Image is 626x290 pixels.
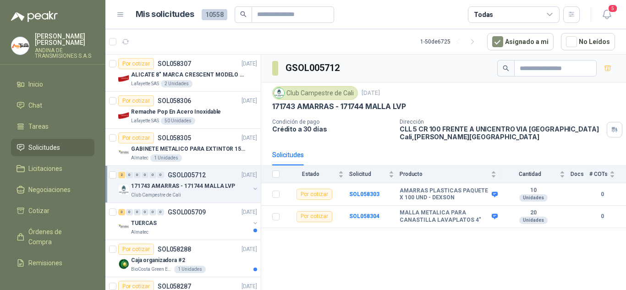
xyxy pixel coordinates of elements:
[349,213,379,219] a: SOL058304
[105,240,261,277] a: Por cotizarSOL058288[DATE] Company LogoCaja organizadora #2BioCosta Green Energy S.A.S1 Unidades
[28,206,49,216] span: Cotizar
[503,65,509,71] span: search
[105,55,261,92] a: Por cotizarSOL058307[DATE] Company LogoALICATE 8" MARCA CRESCENT MODELO 38008tvLafayette SAS2 Uni...
[118,258,129,269] img: Company Logo
[158,98,191,104] p: SOL058306
[589,171,608,177] span: # COTs
[118,221,129,232] img: Company Logo
[202,9,227,20] span: 10558
[519,217,548,224] div: Unidades
[242,171,257,180] p: [DATE]
[105,92,261,129] a: Por cotizarSOL058306[DATE] Company LogoRemache Pop En Acero InoxidableLafayette SAS50 Unidades
[272,86,358,100] div: Club Campestre de Cali
[420,34,480,49] div: 1 - 50 de 6725
[240,11,247,17] span: search
[118,147,129,158] img: Company Logo
[561,33,615,50] button: No Leídos
[11,223,94,251] a: Órdenes de Compra
[519,194,548,202] div: Unidades
[131,229,148,236] p: Almatec
[589,165,626,183] th: # COTs
[28,258,62,268] span: Remisiones
[118,110,129,121] img: Company Logo
[149,172,156,178] div: 0
[28,121,49,131] span: Tareas
[589,190,615,199] b: 0
[131,256,185,265] p: Caja organizadora #2
[136,8,194,21] h1: Mis solicitudes
[400,171,489,177] span: Producto
[272,150,304,160] div: Solicitudes
[134,209,141,215] div: 0
[272,119,392,125] p: Condición de pago
[131,182,235,191] p: 171743 AMARRAS - 171744 MALLA LVP
[589,212,615,221] b: 0
[157,209,164,215] div: 0
[126,209,133,215] div: 0
[349,165,400,183] th: Solicitud
[126,172,133,178] div: 0
[502,187,565,194] b: 10
[242,97,257,105] p: [DATE]
[11,76,94,93] a: Inicio
[286,61,341,75] h3: GSOL005712
[502,165,571,183] th: Cantidad
[297,189,332,200] div: Por cotizar
[35,48,94,59] p: ANDINA DE TRANSMISIONES S.A.S
[118,207,259,236] a: 3 0 0 0 0 0 GSOL005709[DATE] Company LogoTUERCASAlmatec
[349,171,387,177] span: Solicitud
[242,60,257,68] p: [DATE]
[142,209,148,215] div: 0
[118,184,129,195] img: Company Logo
[158,283,191,290] p: SOL058287
[158,60,191,67] p: SOL058307
[131,154,148,162] p: Almatec
[134,172,141,178] div: 0
[400,119,603,125] p: Dirección
[11,11,58,22] img: Logo peakr
[11,139,94,156] a: Solicitudes
[118,170,259,199] a: 2 0 0 0 0 0 GSOL005712[DATE] Company Logo171743 AMARRAS - 171744 MALLA LVPClub Campestre de Cali
[118,209,125,215] div: 3
[11,181,94,198] a: Negociaciones
[11,118,94,135] a: Tareas
[608,4,618,13] span: 5
[272,102,406,111] p: 171743 AMARRAS - 171744 MALLA LVP
[272,125,392,133] p: Crédito a 30 días
[242,245,257,254] p: [DATE]
[28,100,42,110] span: Chat
[400,165,502,183] th: Producto
[28,185,71,195] span: Negociaciones
[11,37,29,55] img: Company Logo
[131,145,245,153] p: GABINETE METALICO PARA EXTINTOR 15 LB
[274,88,284,98] img: Company Logo
[131,108,221,116] p: Remache Pop En Acero Inoxidable
[105,129,261,166] a: Por cotizarSOL058305[DATE] Company LogoGABINETE METALICO PARA EXTINTOR 15 LBAlmatec1 Unidades
[35,33,94,46] p: [PERSON_NAME] [PERSON_NAME]
[11,160,94,177] a: Licitaciones
[242,208,257,217] p: [DATE]
[174,266,206,273] div: 1 Unidades
[131,219,157,228] p: TUERCAS
[11,97,94,114] a: Chat
[118,172,125,178] div: 2
[349,191,379,197] a: SOL058303
[285,165,349,183] th: Estado
[150,154,182,162] div: 1 Unidades
[142,172,148,178] div: 0
[502,209,565,217] b: 20
[118,95,154,106] div: Por cotizar
[118,58,154,69] div: Por cotizar
[131,192,181,199] p: Club Campestre de Cali
[400,209,489,224] b: MALLA METALICA PARA CANASTILLA LAVAPLATOS 4"
[131,266,172,273] p: BioCosta Green Energy S.A.S
[158,246,191,252] p: SOL058288
[28,164,62,174] span: Licitaciones
[285,171,336,177] span: Estado
[158,135,191,141] p: SOL058305
[11,202,94,219] a: Cotizar
[118,73,129,84] img: Company Logo
[131,71,245,79] p: ALICATE 8" MARCA CRESCENT MODELO 38008tv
